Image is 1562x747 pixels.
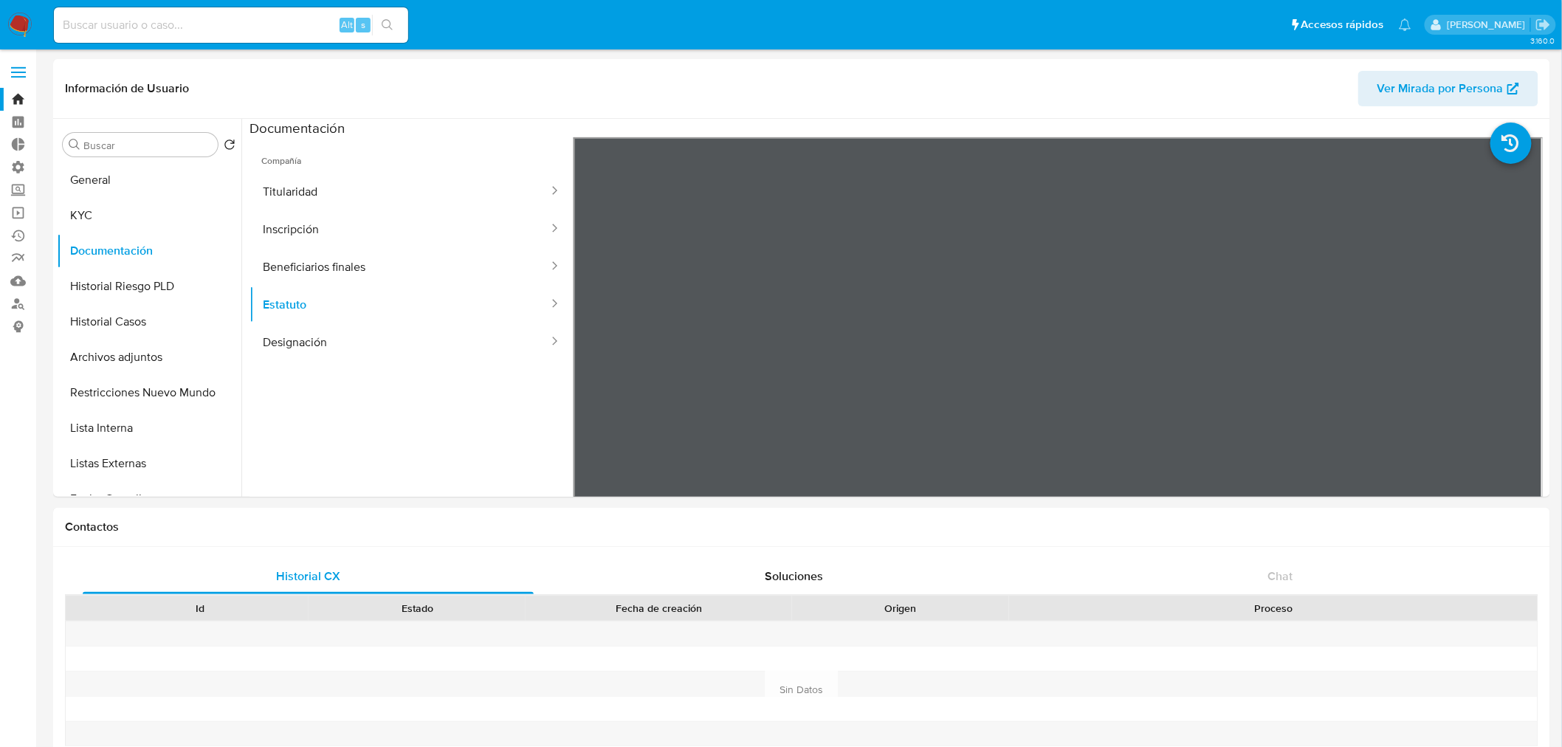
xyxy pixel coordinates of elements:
input: Buscar [83,139,212,152]
button: Lista Interna [57,410,241,446]
p: ignacio.bagnardi@mercadolibre.com [1447,18,1530,32]
div: Id [102,601,298,616]
button: Restricciones Nuevo Mundo [57,375,241,410]
h1: Contactos [65,520,1538,534]
div: Estado [319,601,515,616]
button: Historial Casos [57,304,241,340]
button: Volver al orden por defecto [224,139,235,155]
span: Soluciones [765,568,824,585]
span: s [361,18,365,32]
button: General [57,162,241,198]
span: Ver Mirada por Persona [1377,71,1504,106]
h1: Información de Usuario [65,81,189,96]
button: Fecha Compliant [57,481,241,517]
span: Accesos rápidos [1301,17,1384,32]
a: Salir [1535,17,1551,32]
button: Archivos adjuntos [57,340,241,375]
div: Origen [802,601,999,616]
button: search-icon [372,15,402,35]
input: Buscar usuario o caso... [54,16,408,35]
button: Documentación [57,233,241,269]
span: Alt [341,18,353,32]
div: Fecha de creación [536,601,782,616]
button: Historial Riesgo PLD [57,269,241,304]
button: Listas Externas [57,446,241,481]
button: Buscar [69,139,80,151]
button: Ver Mirada por Persona [1358,71,1538,106]
span: Chat [1268,568,1293,585]
a: Notificaciones [1399,18,1411,31]
span: Historial CX [276,568,340,585]
button: KYC [57,198,241,233]
div: Proceso [1019,601,1527,616]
